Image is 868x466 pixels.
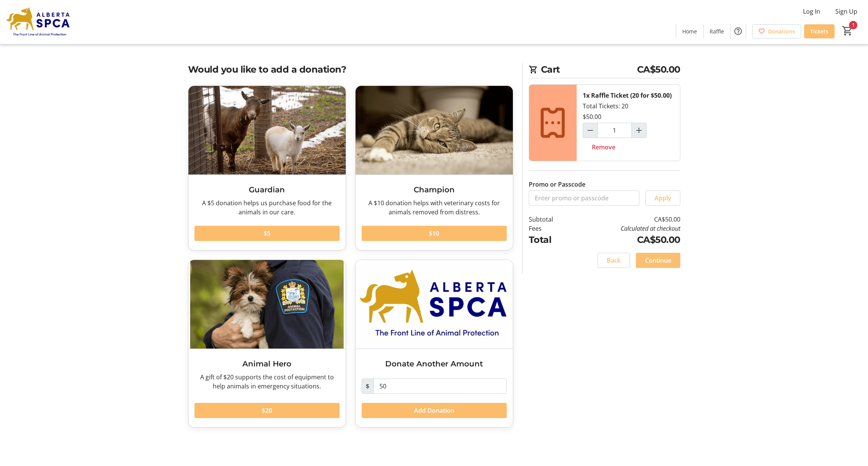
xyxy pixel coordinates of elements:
span: Remove [592,143,615,152]
td: Calculated at checkout [572,224,680,233]
span: $20 [262,406,272,415]
button: $5 [194,226,340,241]
button: Sign Up [829,5,863,17]
td: CA$50.00 [572,233,680,247]
span: Raffle [710,27,724,35]
td: Total [529,233,573,247]
button: Add Donation [362,403,507,418]
span: $10 [429,229,439,238]
button: $20 [194,403,340,418]
label: Promo or Passcode [529,180,585,189]
span: Home [682,27,697,35]
button: Remove [583,139,625,155]
div: Total Tickets: 20 [577,85,680,161]
button: Log In [797,5,826,17]
span: $5 [264,229,270,238]
input: Raffle Ticket (20 for $50.00) Quantity [598,123,632,138]
div: A $10 donation helps with veterinary costs for animals removed from distress. [362,198,507,217]
button: Apply [645,190,680,206]
span: Sign Up [835,7,857,16]
img: Guardian [188,86,346,174]
img: Animal Hero [188,260,346,349]
h3: Donate Another Amount [362,358,507,369]
button: Decrement by one [583,123,598,138]
button: Increment by one [632,123,646,138]
div: 1x Raffle Ticket (20 for $50.00) [583,91,672,100]
span: Log In [803,7,820,16]
button: Help [730,24,746,39]
button: Back [598,253,630,268]
div: $50.00 [583,112,601,121]
input: Donation Amount [373,379,507,394]
button: Cart [841,24,854,38]
img: Champion [356,86,513,174]
img: Donate Another Amount [356,260,513,349]
h2: Cart [529,63,680,78]
a: Tickets [804,24,835,38]
td: CA$50.00 [572,215,680,224]
h3: Animal Hero [194,358,340,369]
button: $10 [362,226,507,241]
h3: Champion [362,184,507,195]
span: CA$50.00 [637,63,680,76]
div: A $5 donation helps us purchase food for the animals in our care. [194,198,340,217]
span: Continue [645,256,671,265]
h2: Would you like to add a donation? [188,63,513,76]
div: A gift of $20 supports the cost of equipment to help animals in emergency situations. [194,372,340,391]
span: Tickets [810,27,828,35]
span: Apply [655,193,671,203]
h3: Guardian [194,184,340,195]
button: Continue [636,253,680,268]
a: Raffle [704,24,730,38]
span: Donations [768,27,795,35]
img: Alberta SPCA's Logo [5,3,72,41]
span: Back [607,256,621,265]
span: Add Donation [414,406,454,415]
input: Enter promo or passcode [529,190,639,206]
td: Fees [529,224,573,233]
a: Donations [752,24,801,38]
span: $ [362,379,374,394]
a: Home [676,24,703,38]
td: Subtotal [529,215,573,224]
